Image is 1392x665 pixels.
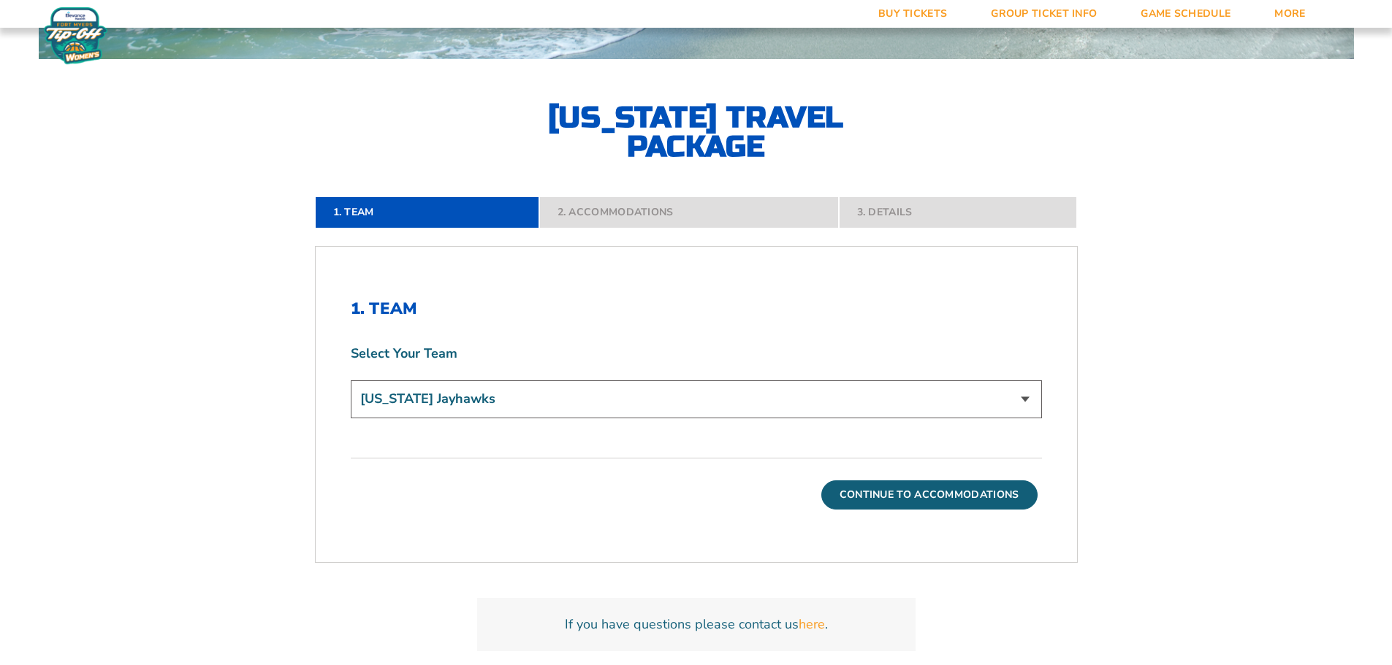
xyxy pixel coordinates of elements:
button: Continue To Accommodations [821,480,1038,510]
h2: [US_STATE] Travel Package [536,103,857,161]
label: Select Your Team [351,345,1042,363]
p: If you have questions please contact us . [495,615,898,634]
a: here [799,615,825,634]
h2: 1. Team [351,299,1042,318]
img: Women's Fort Myers Tip-Off [44,7,107,64]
